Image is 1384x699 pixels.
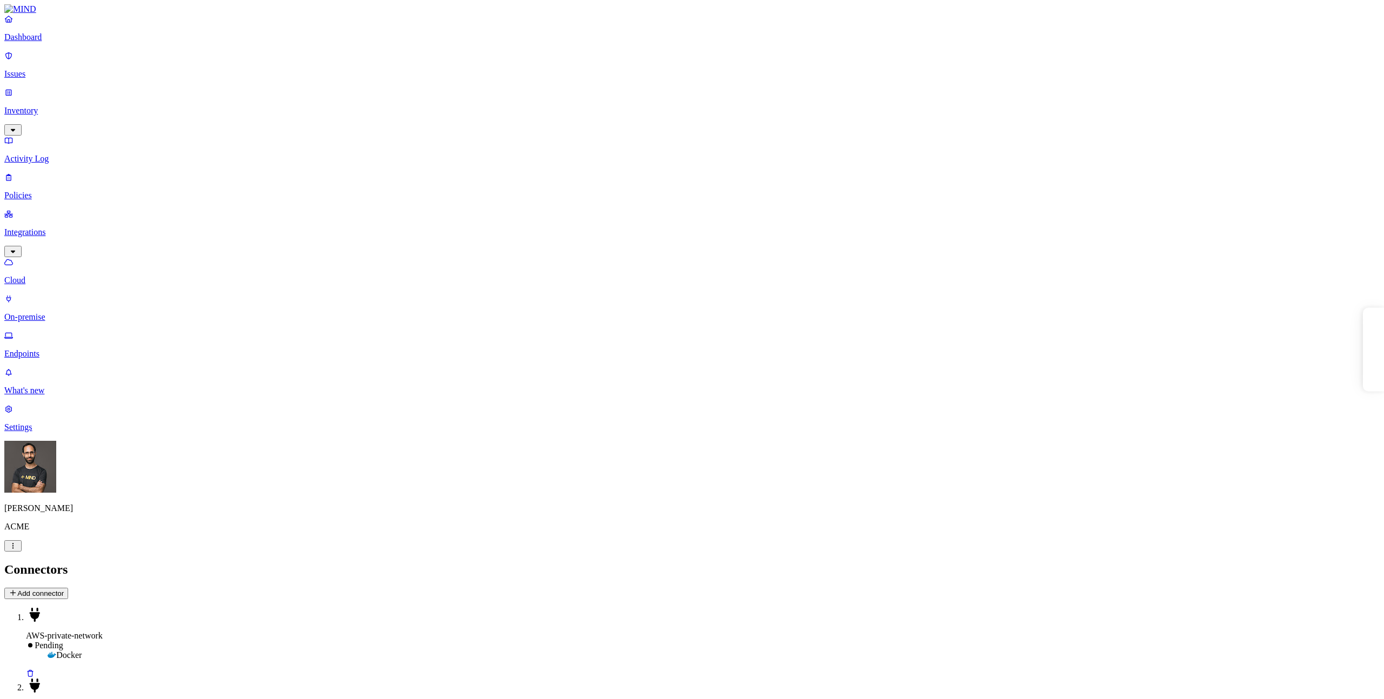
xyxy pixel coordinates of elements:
p: Issues [4,69,1380,79]
a: Inventory [4,88,1380,134]
span: AWS-private-network [26,631,103,640]
p: On-premise [4,312,1380,322]
p: Policies [4,191,1380,200]
a: Policies [4,172,1380,200]
p: Endpoints [4,349,1380,359]
a: Issues [4,51,1380,79]
span: Docker [56,650,82,660]
a: Settings [4,404,1380,432]
p: Inventory [4,106,1380,116]
span: Pending [35,641,63,650]
p: Integrations [4,227,1380,237]
img: Ohad Abarbanel [4,441,56,493]
a: MIND [4,4,1380,14]
a: Dashboard [4,14,1380,42]
img: MIND [4,4,36,14]
a: Endpoints [4,331,1380,359]
p: Activity Log [4,154,1380,164]
p: [PERSON_NAME] [4,503,1380,513]
button: Add connector [4,588,68,599]
p: Dashboard [4,32,1380,42]
p: Cloud [4,275,1380,285]
a: On-premise [4,294,1380,322]
a: Integrations [4,209,1380,256]
p: ACME [4,522,1380,532]
a: Cloud [4,257,1380,285]
p: What's new [4,386,1380,395]
p: Settings [4,422,1380,432]
h2: Connectors [4,562,1380,577]
a: Activity Log [4,136,1380,164]
a: What's new [4,367,1380,395]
